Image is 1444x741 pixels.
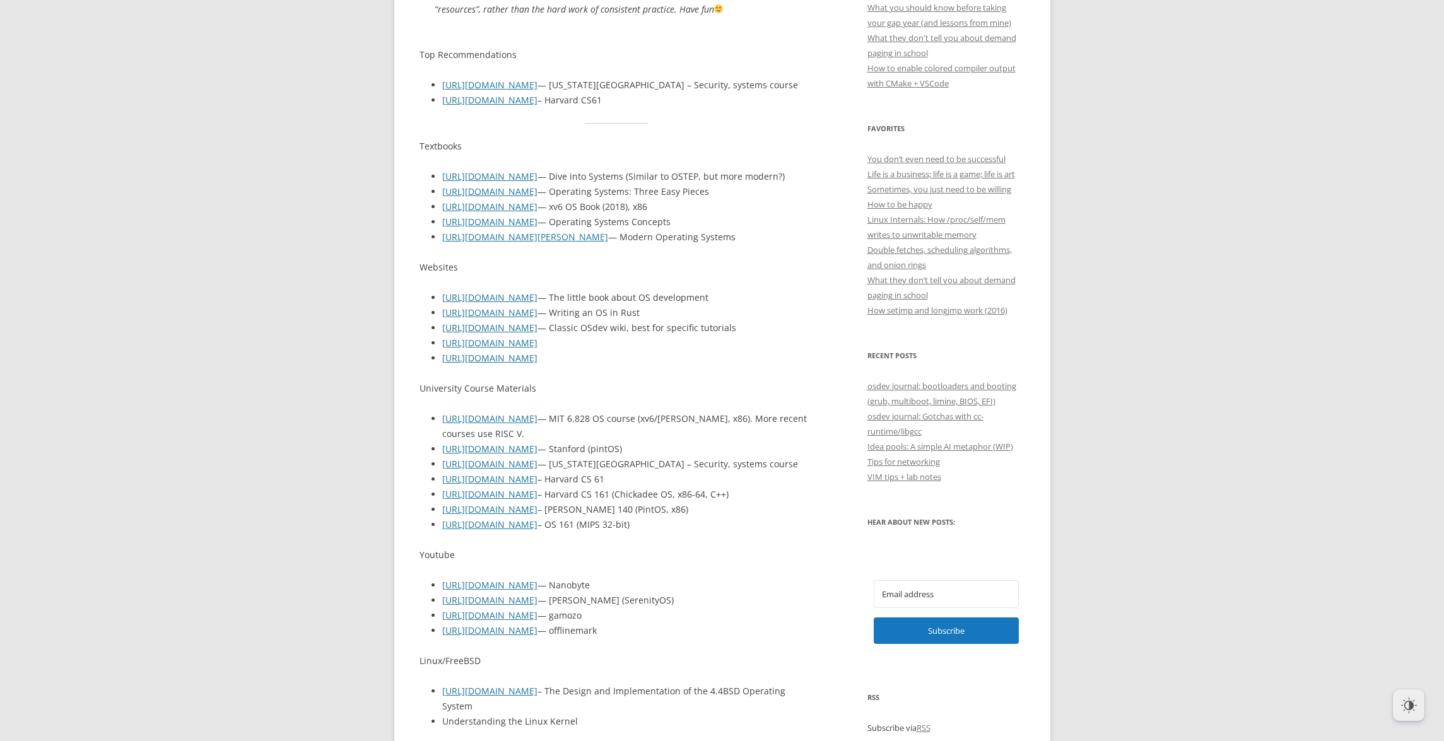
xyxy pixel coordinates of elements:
a: Sometimes, you just need to be willing [867,184,1011,195]
li: — [US_STATE][GEOGRAPHIC_DATA] – Security, systems course [442,78,814,93]
a: [URL][DOMAIN_NAME] [442,624,537,636]
a: VIM tips + lab notes [867,471,941,482]
a: How to be happy [867,199,932,210]
li: — Dive into Systems (Similar to OSTEP, but more modern?) [442,169,814,184]
li: — Operating Systems Concepts [442,214,814,230]
p: Websites [420,260,814,275]
a: How to enable colored compiler output with CMake + VSCode [867,62,1016,89]
p: Top Recommendations [420,47,814,62]
li: — Stanford (pintOS) [442,441,814,457]
li: — Writing an OS in Rust [442,305,814,320]
h3: Recent Posts [867,348,1025,363]
li: – Harvard CS 161 (Chickadee OS, x86-64, C++) [442,487,814,502]
li: — MIT 6.828 OS course (xv6/[PERSON_NAME], x86). More recent courses use RISC V. [442,411,814,441]
li: — gamozo [442,608,814,623]
a: Idea pools: A simple AI metaphor (WIP) [867,441,1013,452]
a: [URL][DOMAIN_NAME] [442,322,537,334]
a: [URL][DOMAIN_NAME] [442,291,537,303]
a: [URL][DOMAIN_NAME][PERSON_NAME] [442,231,608,243]
h3: Hear about new posts: [867,515,1025,530]
a: [URL][DOMAIN_NAME] [442,473,537,485]
a: [URL][DOMAIN_NAME] [442,352,537,364]
a: [URL][DOMAIN_NAME] [442,579,537,591]
p: Linux/FreeBSD [420,653,814,668]
li: — [PERSON_NAME] (SerenityOS) [442,593,814,608]
a: osdev journal: bootloaders and booting (grub, multiboot, limine, BIOS, EFI) [867,380,1016,407]
li: — The little book about OS development [442,290,814,305]
a: Life is a business; life is a game; life is art [867,168,1015,180]
h3: RSS [867,690,1025,705]
a: [URL][DOMAIN_NAME] [442,79,537,91]
a: [URL][DOMAIN_NAME] [442,170,537,182]
a: [URL][DOMAIN_NAME] [442,94,537,106]
a: [URL][DOMAIN_NAME] [442,412,537,424]
a: Double fetches, scheduling algorithms, and onion rings [867,244,1012,271]
a: osdev journal: Gotchas with cc-runtime/libgcc [867,411,983,437]
li: — xv6 OS Book (2018), x86 [442,199,814,214]
li: — Modern Operating Systems [442,230,814,245]
a: [URL][DOMAIN_NAME] [442,337,537,349]
li: — [US_STATE][GEOGRAPHIC_DATA] – Security, systems course [442,457,814,472]
a: [URL][DOMAIN_NAME] [442,503,537,515]
a: [URL][DOMAIN_NAME] [442,443,537,455]
li: – [PERSON_NAME] 140 (PintOS, x86) [442,502,814,517]
a: How setjmp and longjmp work (2016) [867,305,1007,316]
a: What they don't tell you about demand paging in school [867,32,1016,59]
h3: Favorites [867,121,1025,136]
li: — Classic OSdev wiki, best for specific tutorials [442,320,814,335]
li: — Operating Systems: Three Easy Pieces [442,184,814,199]
a: [URL][DOMAIN_NAME] [442,458,537,470]
li: – Harvard CS61 [442,93,814,108]
a: You don’t even need to be successful [867,153,1006,165]
p: Youtube [420,547,814,563]
li: – The Design and Implementation of the 4.4BSD Operating System [442,684,814,714]
p: Subscribe via [867,720,1025,735]
img: 🙂 [714,4,723,13]
a: [URL][DOMAIN_NAME] [442,185,537,197]
a: Tips for networking [867,456,940,467]
a: [URL][DOMAIN_NAME] [442,201,537,213]
li: — Nanobyte [442,578,814,593]
p: University Course Materials [420,381,814,396]
input: Email address [874,580,1019,608]
a: [URL][DOMAIN_NAME] [442,216,537,228]
p: Textbooks [420,139,814,154]
a: [URL][DOMAIN_NAME] [442,306,537,318]
a: RSS [917,722,930,733]
button: Subscribe [874,617,1019,644]
a: [URL][DOMAIN_NAME] [442,609,537,621]
li: — offlinemark [442,623,814,638]
a: [URL][DOMAIN_NAME] [442,594,537,606]
a: What you should know before taking your gap year (and lessons from mine) [867,2,1011,28]
li: – Harvard CS 61 [442,472,814,487]
li: – OS 161 (MIPS 32-bit) [442,517,814,532]
a: [URL][DOMAIN_NAME] [442,518,537,530]
a: [URL][DOMAIN_NAME] [442,685,537,697]
a: [URL][DOMAIN_NAME] [442,488,537,500]
a: Linux Internals: How /proc/self/mem writes to unwritable memory [867,214,1006,240]
a: What they don’t tell you about demand paging in school [867,274,1016,301]
li: Understanding the Linux Kernel [442,714,814,729]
